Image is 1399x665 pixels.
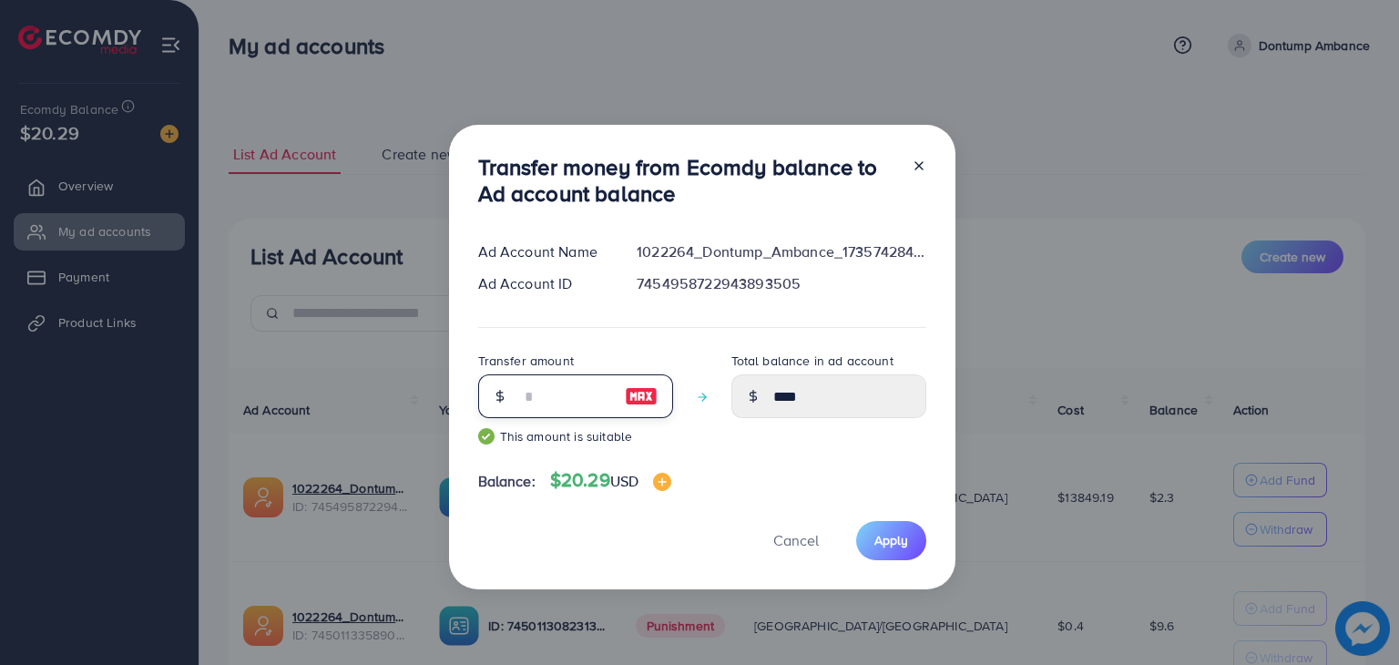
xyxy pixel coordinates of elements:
label: Total balance in ad account [731,352,894,370]
div: Ad Account ID [464,273,623,294]
img: guide [478,428,495,445]
span: Cancel [773,530,819,550]
small: This amount is suitable [478,427,673,445]
span: USD [610,471,638,491]
span: Balance: [478,471,536,492]
div: 7454958722943893505 [622,273,940,294]
div: Ad Account Name [464,241,623,262]
span: Apply [874,531,908,549]
img: image [625,385,658,407]
div: 1022264_Dontump_Ambance_1735742847027 [622,241,940,262]
h3: Transfer money from Ecomdy balance to Ad account balance [478,154,897,207]
label: Transfer amount [478,352,574,370]
button: Apply [856,521,926,560]
img: image [653,473,671,491]
button: Cancel [751,521,842,560]
h4: $20.29 [550,469,671,492]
